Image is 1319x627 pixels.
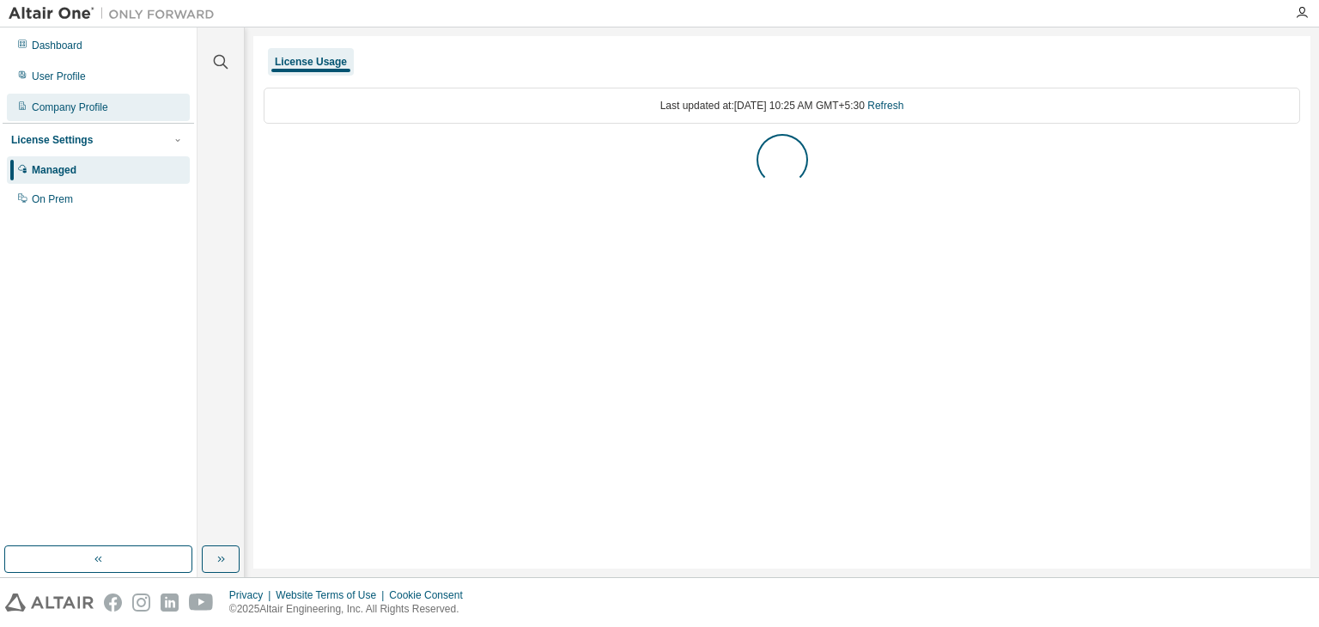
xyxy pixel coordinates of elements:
[132,594,150,612] img: instagram.svg
[104,594,122,612] img: facebook.svg
[229,588,276,602] div: Privacy
[32,70,86,83] div: User Profile
[229,602,473,617] p: © 2025 Altair Engineering, Inc. All Rights Reserved.
[189,594,214,612] img: youtube.svg
[264,88,1300,124] div: Last updated at: [DATE] 10:25 AM GMT+5:30
[11,133,93,147] div: License Settings
[32,163,76,177] div: Managed
[5,594,94,612] img: altair_logo.svg
[275,55,347,69] div: License Usage
[32,192,73,206] div: On Prem
[867,100,903,112] a: Refresh
[32,39,82,52] div: Dashboard
[32,100,108,114] div: Company Profile
[161,594,179,612] img: linkedin.svg
[9,5,223,22] img: Altair One
[389,588,472,602] div: Cookie Consent
[276,588,389,602] div: Website Terms of Use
